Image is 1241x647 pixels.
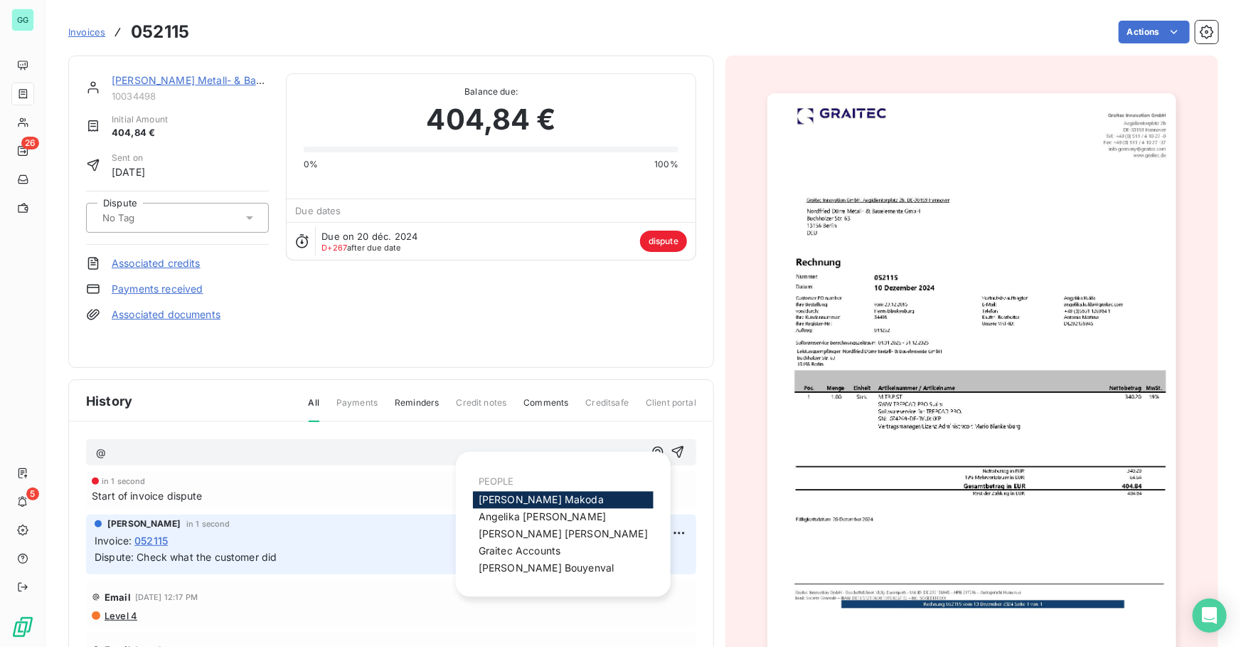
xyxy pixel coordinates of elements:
[68,25,105,39] a: Invoices
[427,98,556,141] span: 404,84 €
[26,488,39,500] span: 5
[112,126,168,140] span: 404,84 €
[112,282,203,296] a: Payments received
[112,74,324,86] a: [PERSON_NAME] Metall- & Bauelemente Gm
[479,562,614,574] span: [PERSON_NAME] Bouyenval
[186,520,230,528] span: in 1 second
[95,533,132,548] span: Invoice :
[68,26,105,38] span: Invoices
[479,528,648,540] span: [PERSON_NAME] [PERSON_NAME]
[457,396,507,421] span: Credit notes
[92,488,203,503] span: Start of invoice dispute
[95,551,277,563] span: Dispute: Check what the customer did
[112,256,201,270] a: Associated credits
[395,396,439,421] span: Reminders
[101,211,167,224] input: No Tag
[321,243,347,253] span: D+267
[321,243,400,252] span: after due date
[96,446,106,458] span: @
[336,396,378,421] span: Payments
[479,545,560,557] span: Graitec Accounts
[135,593,198,601] span: [DATE] 12:17 PM
[640,231,687,252] span: dispute
[21,137,39,149] span: 26
[479,494,604,506] span: [PERSON_NAME] Makoda
[86,391,132,411] span: History
[11,616,34,638] img: Logo LeanPay
[112,307,220,322] a: Associated documents
[134,533,168,548] span: 052115
[1119,21,1190,43] button: Actions
[112,164,145,179] span: [DATE]
[654,158,678,171] span: 100%
[112,152,145,164] span: Sent on
[646,396,696,421] span: Client portal
[523,396,568,421] span: Comments
[309,396,319,422] span: All
[107,517,181,530] span: [PERSON_NAME]
[131,19,189,45] h3: 052115
[102,477,146,485] span: in 1 second
[11,9,34,31] div: GG
[112,113,168,126] span: Initial Amount
[1193,599,1227,633] div: Open Intercom Messenger
[479,511,606,523] span: Angelika [PERSON_NAME]
[304,85,678,98] span: Balance due:
[112,90,269,102] span: 10034498
[304,158,318,171] span: 0%
[295,205,341,216] span: Due dates
[586,396,629,421] span: Creditsafe
[103,610,137,621] span: Level 4
[479,476,514,488] span: PEOPLE
[105,591,131,603] span: Email
[321,231,417,242] span: Due on 20 déc. 2024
